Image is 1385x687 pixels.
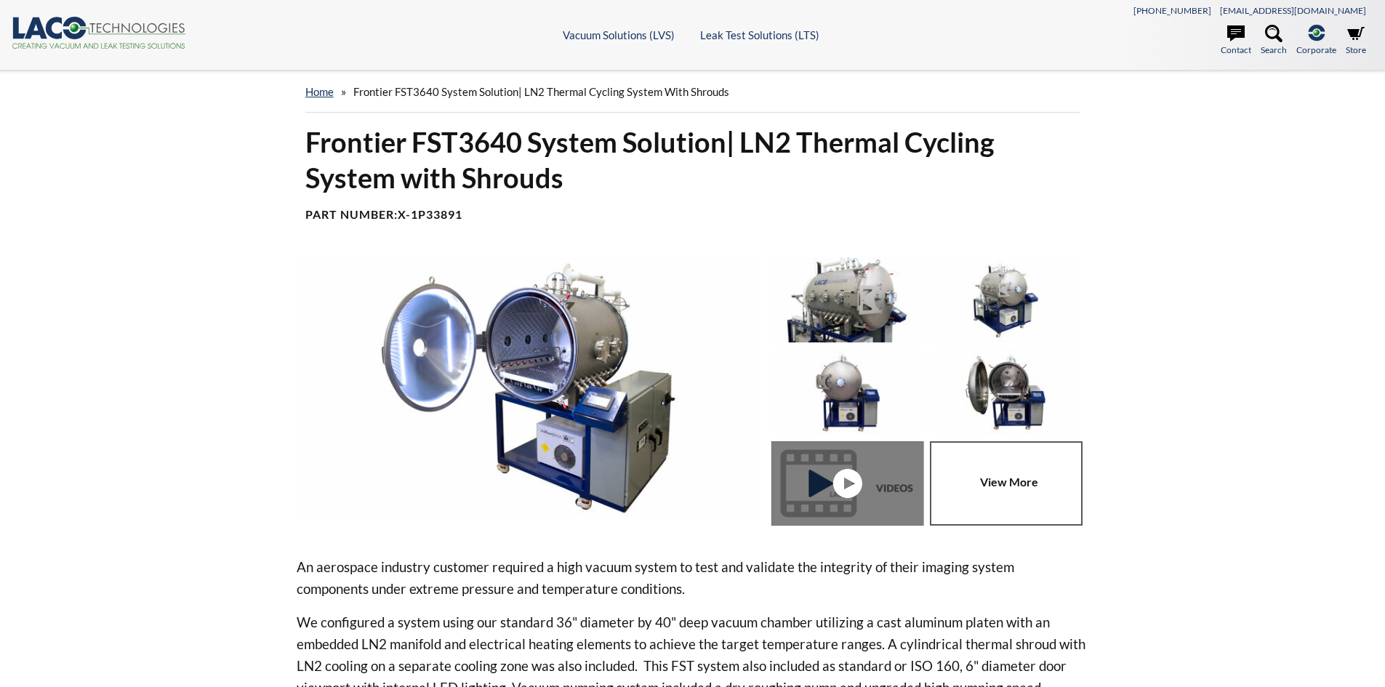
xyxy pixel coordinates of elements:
[930,257,1081,342] img: Thermal Cycling System (TVAC) - Isometric View
[297,556,1089,600] p: An aerospace industry customer required a high vacuum system to test and validate the integrity o...
[771,350,923,434] img: Thermal Cycling System (TVAC) - Front View
[398,207,462,221] b: X-1P33891
[1346,25,1366,57] a: Store
[297,257,760,518] img: Thermal Cycling System (TVAC), angled view, door open
[700,28,819,41] a: Leak Test Solutions (LTS)
[930,350,1081,434] img: Thermal Cycling System (TVAC), front view, door open
[771,441,930,526] a: Thermal Cycling System (TVAC) - Front View
[1221,25,1251,57] a: Contact
[305,207,1080,222] h4: Part Number:
[305,71,1080,113] div: »
[305,124,1080,196] h1: Frontier FST3640 System Solution| LN2 Thermal Cycling System with Shrouds
[1220,5,1366,16] a: [EMAIL_ADDRESS][DOMAIN_NAME]
[1296,43,1336,57] span: Corporate
[1133,5,1211,16] a: [PHONE_NUMBER]
[353,85,729,98] span: Frontier FST3640 System Solution| LN2 Thermal Cycling System with Shrouds
[771,257,923,342] img: Thermal Cycling System (TVAC), port view
[305,85,334,98] a: home
[1261,25,1287,57] a: Search
[563,28,675,41] a: Vacuum Solutions (LVS)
